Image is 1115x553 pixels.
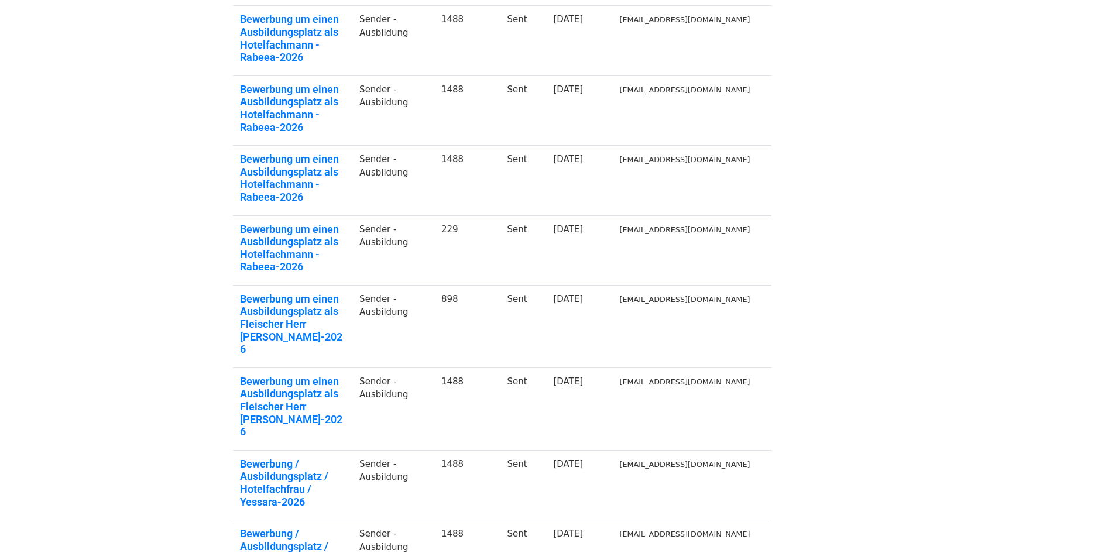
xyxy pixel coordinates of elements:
[620,155,750,164] small: [EMAIL_ADDRESS][DOMAIN_NAME]
[553,459,583,469] a: [DATE]
[553,294,583,304] a: [DATE]
[434,6,500,75] td: 1488
[434,367,500,450] td: 1488
[240,83,346,133] a: Bewerbung um einen Ausbildungsplatz als Hotelfachmann -Rabeea-2026
[620,377,750,386] small: [EMAIL_ADDRESS][DOMAIN_NAME]
[500,367,547,450] td: Sent
[500,215,547,285] td: Sent
[352,146,434,215] td: Sender -Ausbildung
[500,450,547,520] td: Sent
[434,146,500,215] td: 1488
[434,285,500,367] td: 898
[620,85,750,94] small: [EMAIL_ADDRESS][DOMAIN_NAME]
[434,75,500,145] td: 1488
[553,224,583,235] a: [DATE]
[240,458,346,508] a: Bewerbung / Ausbildungsplatz / Hotelfachfrau / Yessara-2026
[352,215,434,285] td: Sender -Ausbildung
[352,367,434,450] td: Sender -Ausbildung
[553,84,583,95] a: [DATE]
[352,285,434,367] td: Sender -Ausbildung
[620,225,750,234] small: [EMAIL_ADDRESS][DOMAIN_NAME]
[240,153,346,203] a: Bewerbung um einen Ausbildungsplatz als Hotelfachmann -Rabeea-2026
[1056,497,1115,553] iframe: Chat Widget
[553,528,583,539] a: [DATE]
[500,75,547,145] td: Sent
[620,15,750,24] small: [EMAIL_ADDRESS][DOMAIN_NAME]
[352,75,434,145] td: Sender -Ausbildung
[1056,497,1115,553] div: Chat-Widget
[240,375,346,438] a: Bewerbung um einen Ausbildungsplatz als Fleischer Herr [PERSON_NAME]-2026
[500,285,547,367] td: Sent
[553,14,583,25] a: [DATE]
[240,223,346,273] a: Bewerbung um einen Ausbildungsplatz als Hotelfachmann -Rabeea-2026
[240,13,346,63] a: Bewerbung um einen Ausbildungsplatz als Hotelfachmann -Rabeea-2026
[620,295,750,304] small: [EMAIL_ADDRESS][DOMAIN_NAME]
[620,460,750,469] small: [EMAIL_ADDRESS][DOMAIN_NAME]
[500,146,547,215] td: Sent
[352,6,434,75] td: Sender -Ausbildung
[240,293,346,356] a: Bewerbung um einen Ausbildungsplatz als Fleischer Herr [PERSON_NAME]-2026
[434,450,500,520] td: 1488
[352,450,434,520] td: Sender -Ausbildung
[620,530,750,538] small: [EMAIL_ADDRESS][DOMAIN_NAME]
[553,154,583,164] a: [DATE]
[500,6,547,75] td: Sent
[434,215,500,285] td: 229
[553,376,583,387] a: [DATE]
